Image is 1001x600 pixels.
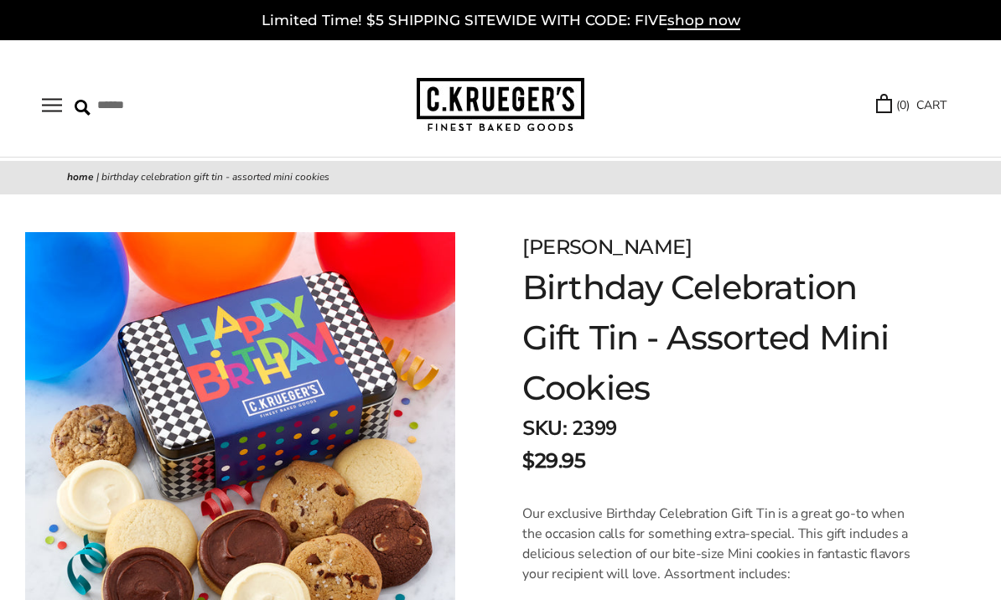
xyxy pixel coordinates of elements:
a: Limited Time! $5 SHIPPING SITEWIDE WITH CODE: FIVEshop now [262,12,740,30]
strong: SKU: [522,415,567,442]
span: $29.95 [522,446,585,476]
span: | [96,170,99,184]
img: Search [75,100,91,116]
a: Home [67,170,94,184]
button: Open navigation [42,98,62,112]
span: shop now [667,12,740,30]
a: (0) CART [876,96,947,115]
p: Our exclusive Birthday Celebration Gift Tin is a great go-to when the occasion calls for somethin... [522,504,917,584]
input: Search [75,92,263,118]
nav: breadcrumbs [67,169,934,186]
h1: Birthday Celebration Gift Tin - Assorted Mini Cookies [522,262,917,413]
span: Birthday Celebration Gift Tin - Assorted Mini Cookies [101,170,329,184]
div: [PERSON_NAME] [522,232,917,262]
img: C.KRUEGER'S [417,78,584,132]
span: 2399 [572,415,617,442]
